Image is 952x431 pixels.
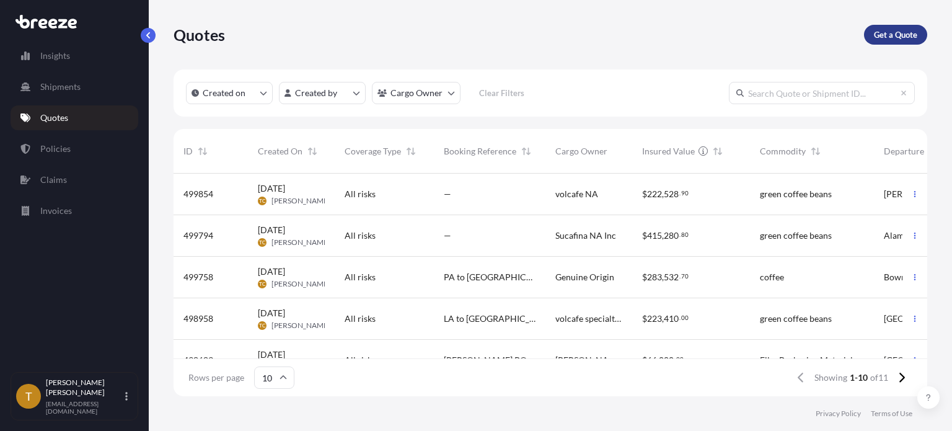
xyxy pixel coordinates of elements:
span: [GEOGRAPHIC_DATA] [884,313,951,325]
span: Created On [258,145,302,158]
span: green coffee beans [760,313,832,325]
span: 499854 [183,188,213,200]
span: 498958 [183,313,213,325]
span: 80 [681,233,689,237]
p: Claims [40,174,67,186]
span: [DATE] [258,307,285,319]
a: Policies [11,136,138,161]
a: Privacy Policy [816,409,861,419]
span: Sucafina NA Inc [555,229,616,242]
span: [PERSON_NAME] [271,238,330,247]
span: Film Packaging Material [760,354,853,367]
span: . [679,274,681,278]
span: [PERSON_NAME] [884,188,951,200]
span: LA to [GEOGRAPHIC_DATA] [444,313,535,325]
span: of 11 [870,371,888,384]
span: . [674,357,676,362]
input: Search Quote or Shipment ID... [729,82,915,104]
span: Departure [884,145,924,158]
button: Sort [808,144,823,159]
span: [DATE] [258,224,285,236]
button: Sort [305,144,320,159]
a: Terms of Use [871,409,912,419]
span: 1-10 [850,371,868,384]
span: volcafe specialty coffee [555,313,622,325]
span: 70 [681,274,689,278]
span: Genuine Origin [555,271,614,283]
span: All risks [345,229,376,242]
span: 280 [664,231,679,240]
span: [DATE] [258,349,285,361]
p: Created on [203,87,245,99]
span: 498683 [183,354,213,367]
span: [PERSON_NAME] PO 108963/108640 [444,354,535,367]
span: 499794 [183,229,213,242]
span: 223 [647,314,662,323]
span: $ [642,314,647,323]
span: All risks [345,271,376,283]
a: Insights [11,43,138,68]
span: green coffee beans [760,188,832,200]
span: 00 [681,316,689,320]
p: [PERSON_NAME] [PERSON_NAME] [46,378,123,398]
span: T [25,390,32,402]
span: , [662,314,664,323]
button: createdBy Filter options [279,82,366,104]
p: Policies [40,143,71,155]
span: All risks [345,313,376,325]
span: All risks [345,354,376,367]
span: [PERSON_NAME] [271,279,330,289]
button: Sort [519,144,534,159]
span: 528 [664,190,679,198]
span: 415 [647,231,662,240]
a: Get a Quote [864,25,927,45]
span: — [444,229,451,242]
button: cargoOwner Filter options [372,82,461,104]
span: TC [259,319,265,332]
p: Shipments [40,81,81,93]
span: green coffee beans [760,229,832,242]
span: 90 [681,191,689,195]
span: $ [642,273,647,282]
span: , [662,273,664,282]
span: TC [259,278,265,290]
a: Quotes [11,105,138,130]
span: $ [642,231,647,240]
span: 222 [647,190,662,198]
span: , [657,356,659,365]
p: Get a Quote [874,29,917,41]
span: Coverage Type [345,145,401,158]
p: Cargo Owner [390,87,443,99]
span: volcafe NA [555,188,598,200]
span: 00 [676,357,684,362]
span: ID [183,145,193,158]
a: Shipments [11,74,138,99]
span: Showing [814,371,847,384]
p: Quotes [174,25,225,45]
span: 499758 [183,271,213,283]
span: TC [259,195,265,207]
p: Clear Filters [479,87,524,99]
span: 66 [647,356,657,365]
span: 283 [647,273,662,282]
span: [GEOGRAPHIC_DATA] [884,354,951,367]
span: Insured Value [642,145,695,158]
span: PA to [GEOGRAPHIC_DATA] [444,271,535,283]
span: [PERSON_NAME] [271,196,330,206]
span: . [679,191,681,195]
span: All risks [345,188,376,200]
span: [PERSON_NAME] Packaging [555,354,622,367]
span: , [662,231,664,240]
button: Sort [403,144,418,159]
span: Cargo Owner [555,145,607,158]
span: 532 [664,273,679,282]
button: Sort [195,144,210,159]
p: Quotes [40,112,68,124]
span: — [444,188,451,200]
span: TC [259,236,265,249]
span: 410 [664,314,679,323]
span: Bowmansdale [884,271,938,283]
span: $ [642,190,647,198]
span: coffee [760,271,784,283]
